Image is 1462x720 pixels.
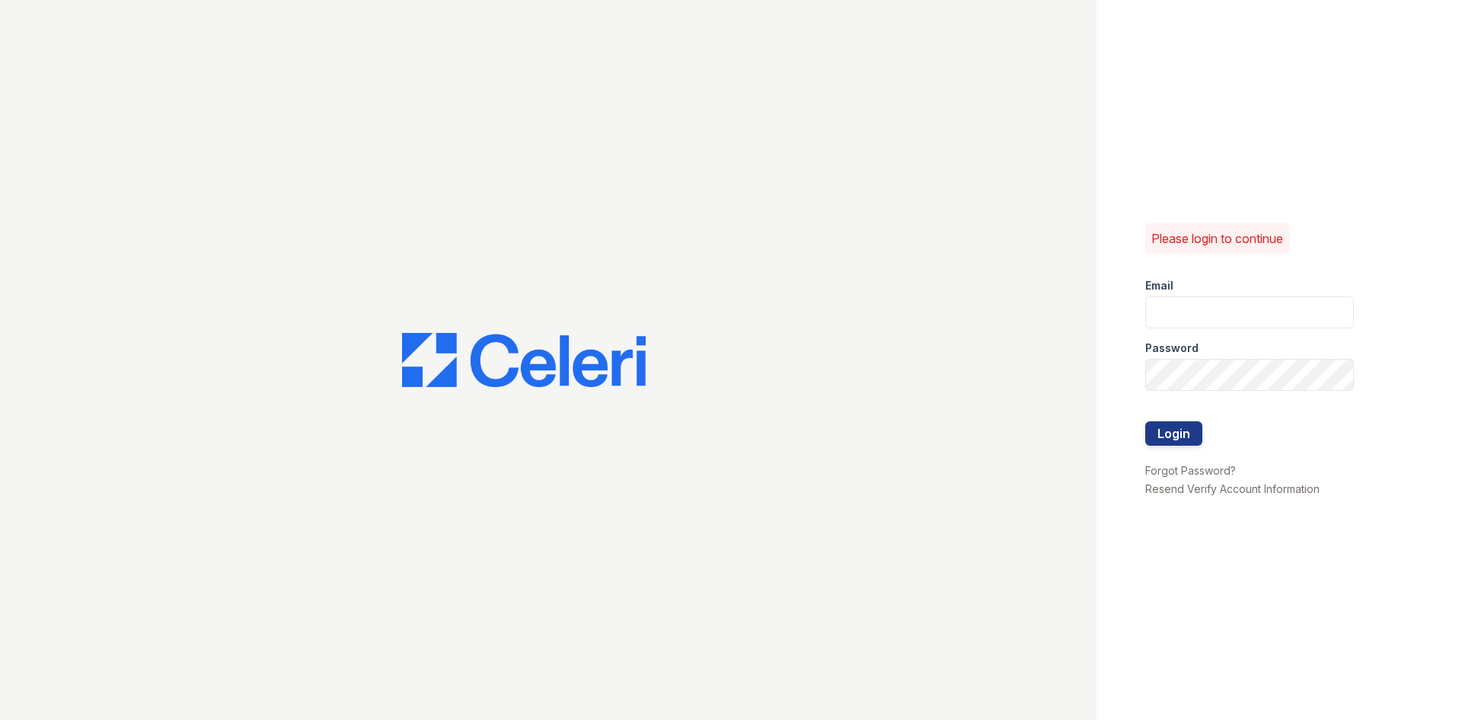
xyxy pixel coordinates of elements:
a: Resend Verify Account Information [1145,482,1320,495]
label: Email [1145,278,1173,293]
img: CE_Logo_Blue-a8612792a0a2168367f1c8372b55b34899dd931a85d93a1a3d3e32e68fde9ad4.png [402,333,646,388]
button: Login [1145,421,1202,446]
label: Password [1145,341,1199,356]
a: Forgot Password? [1145,464,1236,477]
p: Please login to continue [1151,229,1283,248]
